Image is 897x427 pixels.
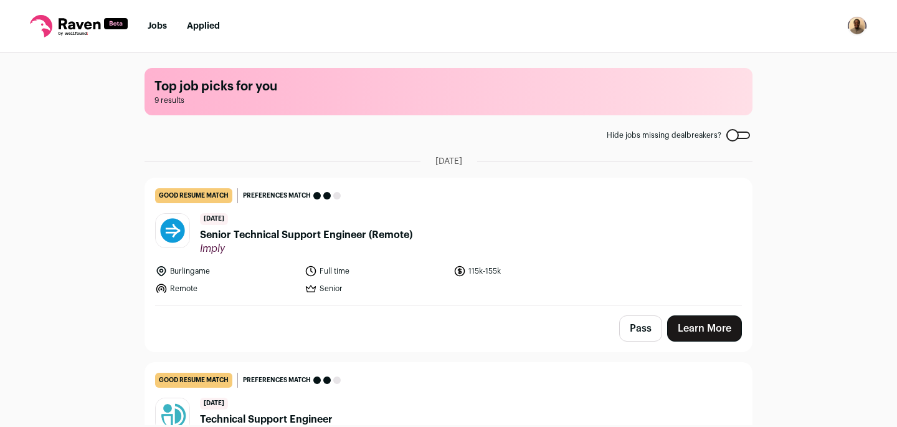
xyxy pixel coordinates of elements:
span: 9 results [154,95,743,105]
span: [DATE] [435,155,462,168]
span: Imply [200,242,412,255]
li: Senior [305,282,447,295]
span: Hide jobs missing dealbreakers? [607,130,721,140]
span: Technical Support Engineer [200,412,333,427]
span: [DATE] [200,213,228,225]
button: Open dropdown [847,16,867,36]
li: Full time [305,265,447,277]
img: 1af40efaeb66a838f0c9c8b5158f76810c39a55330dc780e46096fd95f72a075.jpg [156,214,189,247]
span: [DATE] [200,398,228,410]
span: Senior Technical Support Engineer (Remote) [200,228,412,242]
li: Remote [155,282,297,295]
li: 115k-155k [453,265,596,277]
button: Pass [619,315,662,342]
h1: Top job picks for you [154,78,743,95]
li: Burlingame [155,265,297,277]
a: Learn More [667,315,742,342]
img: 6057997-medium_jpg [847,16,867,36]
a: Applied [187,22,220,31]
div: good resume match [155,373,232,388]
span: Preferences match [243,374,311,386]
a: good resume match Preferences match [DATE] Senior Technical Support Engineer (Remote) Imply Burli... [145,178,752,305]
span: Preferences match [243,190,311,202]
a: Jobs [148,22,167,31]
div: good resume match [155,188,232,203]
